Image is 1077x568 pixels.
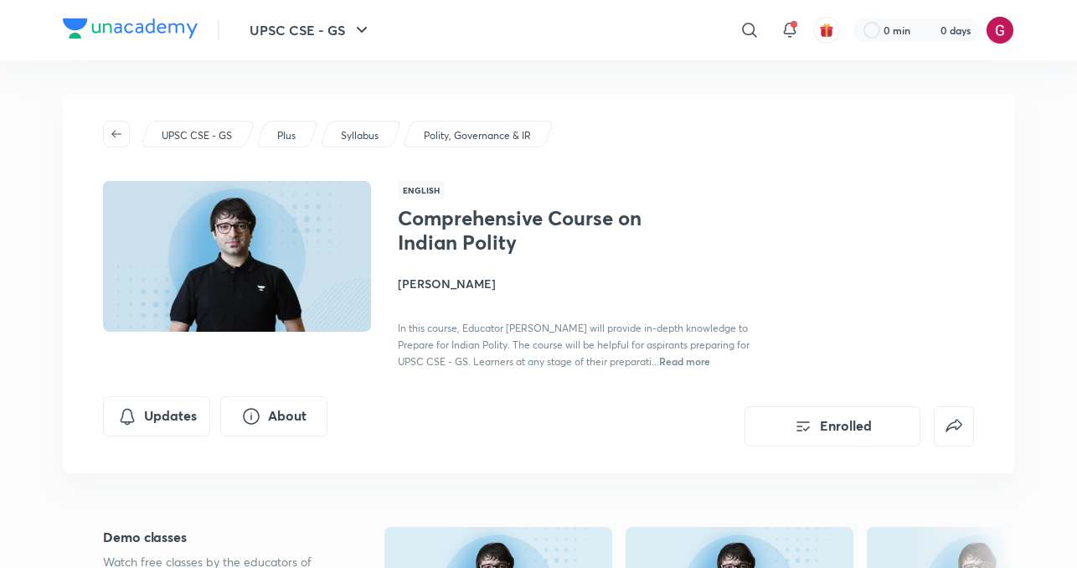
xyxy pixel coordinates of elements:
a: Syllabus [338,128,382,143]
a: Plus [275,128,299,143]
h1: Comprehensive Course on Indian Polity [398,206,672,255]
button: Updates [103,396,210,436]
h4: [PERSON_NAME] [398,275,773,292]
img: Thumbnail [100,179,374,333]
button: About [220,396,327,436]
button: UPSC CSE - GS [240,13,382,47]
img: streak [920,22,937,39]
h5: Demo classes [103,527,331,547]
span: In this course, Educator [PERSON_NAME] will provide in-depth knowledge to Prepare for Indian Poli... [398,322,750,368]
span: Read more [659,354,710,368]
a: Company Logo [63,18,198,43]
a: UPSC CSE - GS [159,128,235,143]
img: Gargi Goswami [986,16,1014,44]
img: avatar [819,23,834,38]
p: Syllabus [341,128,379,143]
button: false [934,406,974,447]
p: Plus [277,128,296,143]
img: Company Logo [63,18,198,39]
a: Polity, Governance & IR [421,128,534,143]
button: Enrolled [745,406,920,447]
button: avatar [813,17,840,44]
span: English [398,181,445,199]
p: Polity, Governance & IR [424,128,531,143]
p: UPSC CSE - GS [162,128,232,143]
